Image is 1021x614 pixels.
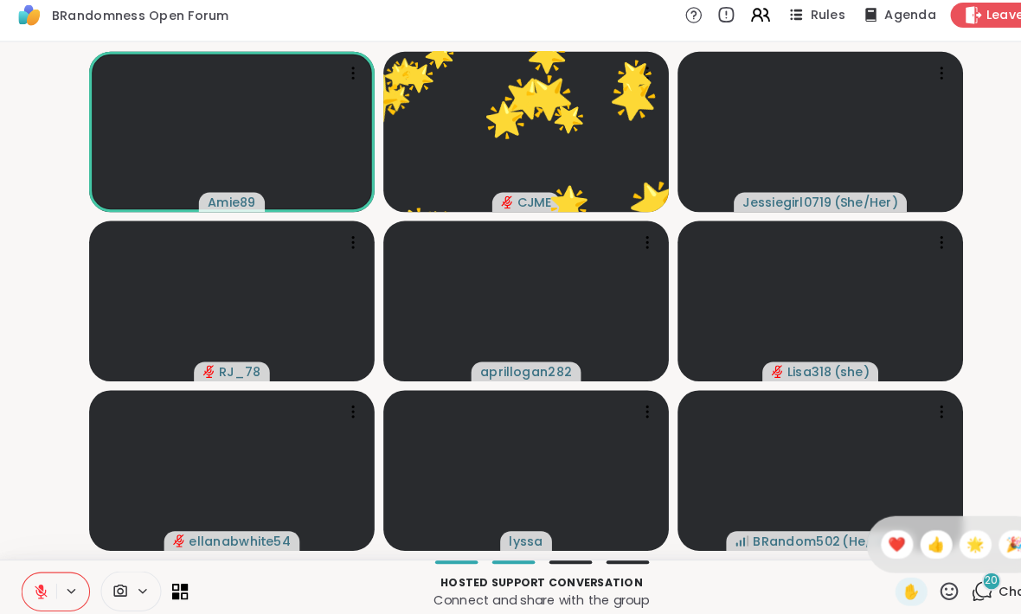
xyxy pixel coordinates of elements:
[748,365,761,377] span: audio-muted
[969,576,1000,593] span: Chat
[787,16,820,34] span: Rules
[213,362,254,380] span: RJ_78
[809,198,871,215] span: ( She/Her )
[976,528,993,549] span: 🎉
[393,29,461,97] button: 🌟
[477,50,586,159] button: 🌟
[193,584,858,601] p: Connect and share with the group
[486,201,498,213] span: audio-muted
[764,362,807,380] span: Lisa318
[721,198,807,215] span: Jessiegirl0719
[900,528,917,549] span: 👍
[168,529,180,541] span: audio-muted
[466,362,555,380] span: aprillogan282
[938,528,955,549] span: 🌟
[581,153,691,264] button: 🌟
[50,16,222,34] span: BRandomness Open Forum
[809,362,844,380] span: ( she )
[862,528,879,549] span: ❤️
[858,16,909,34] span: Agenda
[193,568,858,584] p: Hosted support conversation
[876,574,893,595] span: ✋
[502,198,535,215] span: CJME
[14,10,43,40] img: ShareWell Logomark
[957,16,993,34] span: Leave
[197,365,209,377] span: audio-muted
[494,527,527,544] span: lyssa
[518,175,586,242] button: 🌟
[517,90,587,160] button: 🌟
[183,527,282,544] span: ellanabwhite54
[818,527,879,544] span: ( He/ Him )
[731,527,816,544] span: BRandom502
[202,198,248,215] span: Amie89
[453,89,526,162] button: 🌟
[574,43,655,125] button: 🌟
[956,566,969,581] span: 20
